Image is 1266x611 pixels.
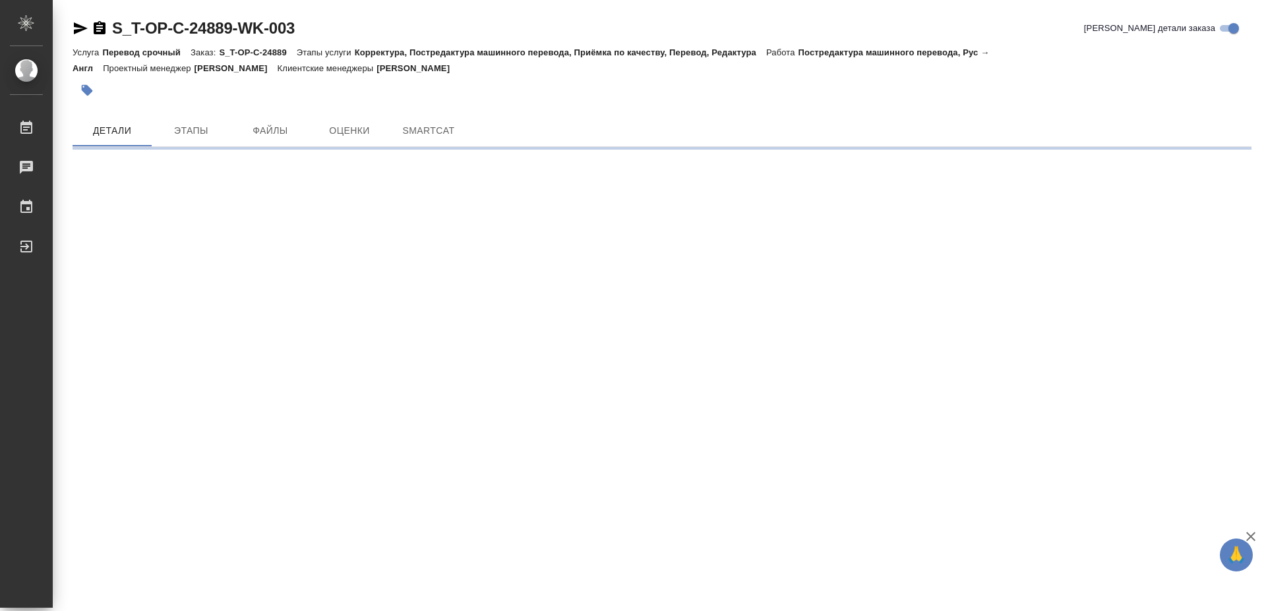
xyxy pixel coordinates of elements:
button: Добавить тэг [73,76,102,105]
span: [PERSON_NAME] детали заказа [1084,22,1215,35]
span: Оценки [318,123,381,139]
a: S_T-OP-C-24889-WK-003 [112,19,295,37]
button: Скопировать ссылку для ЯМессенджера [73,20,88,36]
button: Скопировать ссылку [92,20,107,36]
p: Заказ: [191,47,219,57]
span: Этапы [160,123,223,139]
button: 🙏 [1220,538,1253,571]
span: 🙏 [1225,541,1248,569]
p: Перевод срочный [102,47,191,57]
span: Файлы [239,123,302,139]
span: SmartCat [397,123,460,139]
p: Клиентские менеджеры [278,63,377,73]
p: Корректура, Постредактура машинного перевода, Приёмка по качеству, Перевод, Редактура [355,47,766,57]
span: Детали [80,123,144,139]
p: Работа [766,47,799,57]
p: Этапы услуги [297,47,355,57]
p: [PERSON_NAME] [195,63,278,73]
p: Проектный менеджер [103,63,194,73]
p: Услуга [73,47,102,57]
p: [PERSON_NAME] [377,63,460,73]
p: S_T-OP-C-24889 [219,47,296,57]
